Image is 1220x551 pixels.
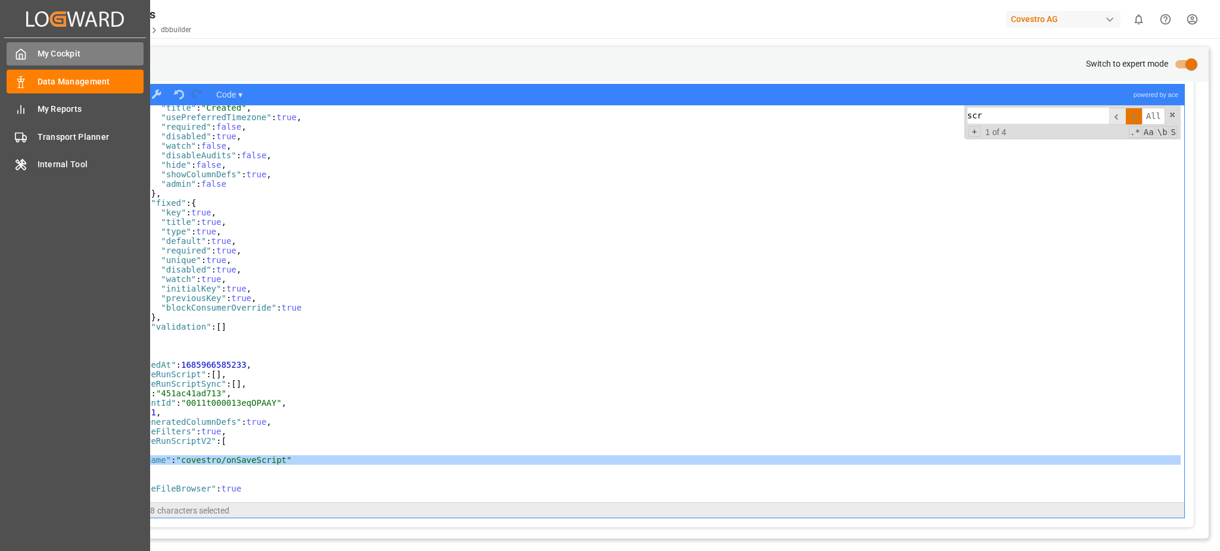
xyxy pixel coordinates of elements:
[1109,108,1126,125] span: ​
[981,127,1011,137] span: 1 of 4
[969,126,981,137] span: Toggle Replace mode
[7,42,144,65] a: My Cockpit
[1129,126,1141,138] span: RegExp Search
[1125,6,1152,33] button: show 0 new notifications
[1143,126,1155,138] span: CaseSensitive Search
[596,152,658,166] div: Schema Editor
[38,131,144,143] span: Transport Planner
[1086,59,1168,68] span: Switch to expert mode
[38,158,144,171] span: Internal Tool
[1170,126,1177,138] span: Search In Selection
[145,506,155,515] span: 38
[1128,84,1184,105] a: powered by ace
[967,108,1109,124] input: Search for
[7,125,144,148] a: Transport Planner
[212,87,247,102] button: Code ▾
[1006,8,1125,30] button: Covestro AG
[7,153,144,176] a: Internal Tool
[38,103,144,115] span: My Reports
[157,506,229,515] span: characters selected
[172,87,187,102] button: Undo last action (Ctrl+Z)
[7,70,144,93] a: Data Management
[1152,6,1179,33] button: Help Center
[38,76,144,88] span: Data Management
[1125,108,1142,125] span: ​
[1006,11,1121,28] div: Covestro AG
[189,87,205,102] button: Redo (Ctrl+Shift+Z)
[1142,108,1165,125] span: Alt-Enter
[1156,126,1169,138] span: Whole Word Search
[149,87,164,102] button: Repair JSON: fix quotes and escape characters, remove comments and JSONP notation, turn JavaScrip...
[38,48,144,60] span: My Cockpit
[7,98,144,121] a: My Reports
